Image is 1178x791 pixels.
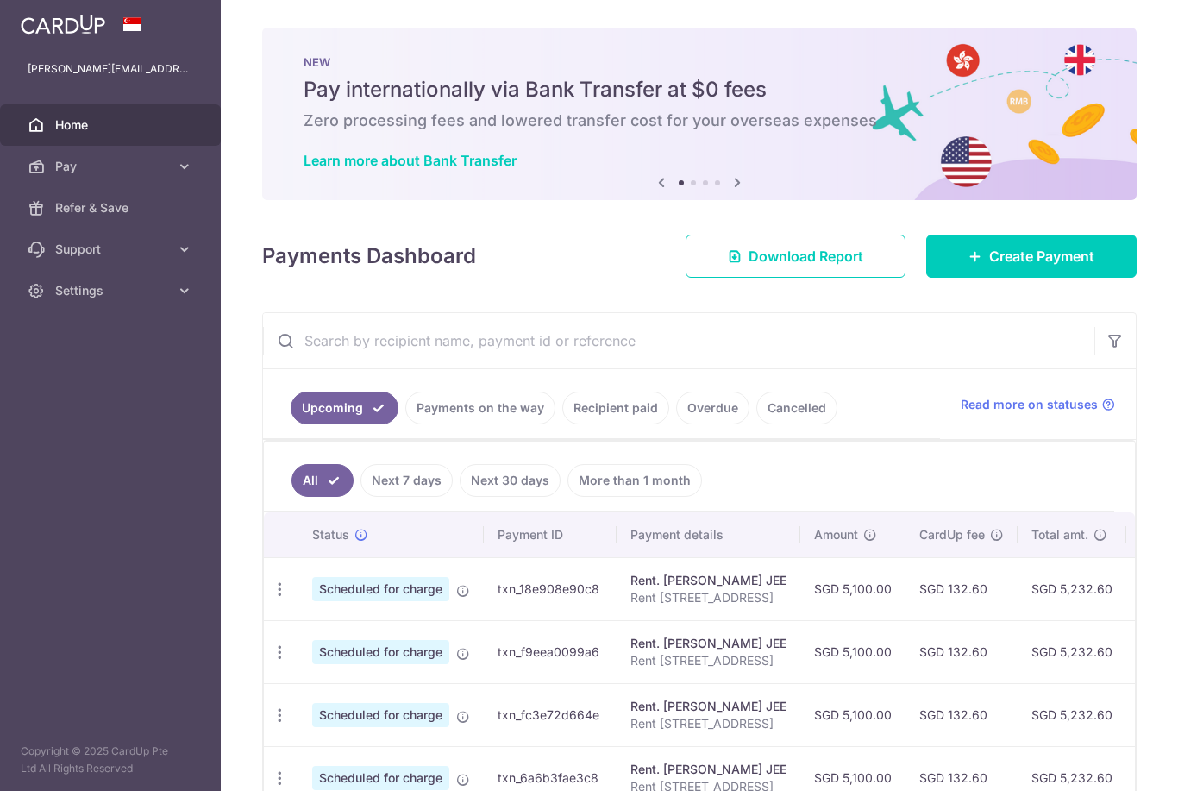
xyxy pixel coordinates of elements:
[905,620,1018,683] td: SGD 132.60
[630,698,786,715] div: Rent. [PERSON_NAME] JEE
[749,246,863,267] span: Download Report
[55,199,169,217] span: Refer & Save
[484,683,617,746] td: txn_fc3e72d664e
[630,715,786,732] p: Rent [STREET_ADDRESS]
[919,526,985,543] span: CardUp fee
[360,464,453,497] a: Next 7 days
[800,683,905,746] td: SGD 5,100.00
[567,464,702,497] a: More than 1 month
[630,572,786,589] div: Rent. [PERSON_NAME] JEE
[630,635,786,652] div: Rent. [PERSON_NAME] JEE
[55,241,169,258] span: Support
[686,235,905,278] a: Download Report
[756,392,837,424] a: Cancelled
[989,246,1094,267] span: Create Payment
[814,526,858,543] span: Amount
[630,589,786,606] p: Rent [STREET_ADDRESS]
[262,28,1137,200] img: Bank transfer banner
[1018,683,1126,746] td: SGD 5,232.60
[800,557,905,620] td: SGD 5,100.00
[630,652,786,669] p: Rent [STREET_ADDRESS]
[405,392,555,424] a: Payments on the way
[1018,557,1126,620] td: SGD 5,232.60
[905,683,1018,746] td: SGD 132.60
[28,60,193,78] p: [PERSON_NAME][EMAIL_ADDRESS][DOMAIN_NAME]
[484,620,617,683] td: txn_f9eea0099a6
[304,110,1095,131] h6: Zero processing fees and lowered transfer cost for your overseas expenses
[312,526,349,543] span: Status
[304,76,1095,104] h5: Pay internationally via Bank Transfer at $0 fees
[926,235,1137,278] a: Create Payment
[484,557,617,620] td: txn_18e908e90c8
[291,464,354,497] a: All
[262,241,476,272] h4: Payments Dashboard
[617,512,800,557] th: Payment details
[312,577,449,601] span: Scheduled for charge
[304,152,517,169] a: Learn more about Bank Transfer
[630,761,786,778] div: Rent. [PERSON_NAME] JEE
[312,640,449,664] span: Scheduled for charge
[676,392,749,424] a: Overdue
[263,313,1094,368] input: Search by recipient name, payment id or reference
[905,557,1018,620] td: SGD 132.60
[1018,620,1126,683] td: SGD 5,232.60
[562,392,669,424] a: Recipient paid
[304,55,1095,69] p: NEW
[961,396,1098,413] span: Read more on statuses
[312,766,449,790] span: Scheduled for charge
[800,620,905,683] td: SGD 5,100.00
[484,512,617,557] th: Payment ID
[55,116,169,134] span: Home
[291,392,398,424] a: Upcoming
[55,282,169,299] span: Settings
[312,703,449,727] span: Scheduled for charge
[961,396,1115,413] a: Read more on statuses
[1031,526,1088,543] span: Total amt.
[21,14,105,35] img: CardUp
[460,464,561,497] a: Next 30 days
[55,158,169,175] span: Pay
